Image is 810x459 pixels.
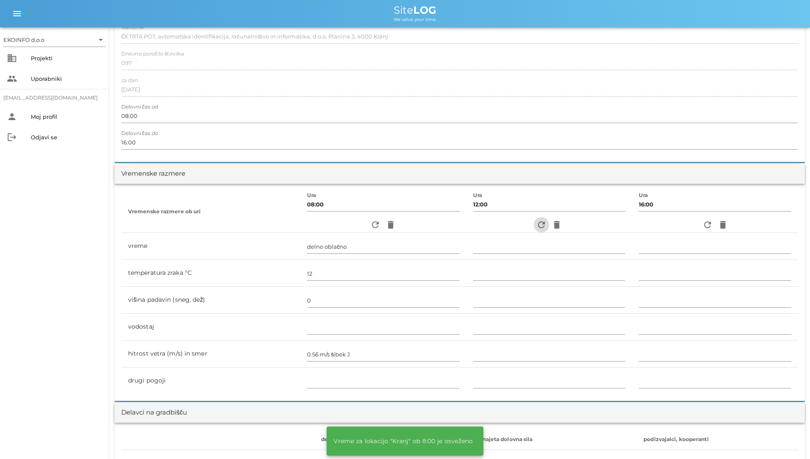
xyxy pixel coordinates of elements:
div: Pripomoček za klepet [688,367,810,459]
i: delete [386,220,396,230]
th: delovna sila izvajalca [314,430,476,450]
label: Dnevno poročilo številka [121,51,184,57]
i: logout [7,132,17,142]
span: Site [394,4,436,16]
td: temperatura zraka °C [121,260,300,287]
div: Delavci na gradbišču [121,408,187,418]
label: za dan [121,77,138,84]
iframe: Chat Widget [688,367,810,459]
i: person [7,112,17,122]
div: Vreme za lokacijo "Kranj" ob 8:00 je osveženo [327,431,480,451]
b: LOG [413,4,436,16]
label: Ura [639,192,648,199]
div: Moj profil [31,113,102,120]
i: people [7,74,17,84]
i: menu [12,9,22,19]
i: delete [718,220,728,230]
td: hitrost vetra (m/s) in smer [121,341,300,368]
label: Delovni čas do [121,130,158,137]
td: vodostaj [121,314,300,341]
i: refresh [702,220,713,230]
i: business [7,53,17,63]
div: EKOINFO d.o.o [3,33,106,47]
span: We value your time. [394,17,436,22]
i: arrow_drop_down [96,35,106,45]
label: Naročnik [121,24,144,31]
th: podizvajalci, kooperanti [637,430,798,450]
div: Odjavi se [31,134,102,141]
i: refresh [370,220,380,230]
i: delete [552,220,562,230]
i: refresh [536,220,547,230]
label: Delovni čas od [121,104,158,110]
div: Vremenske razmere [121,169,185,179]
div: Uporabniki [31,75,102,82]
th: Vremenske razmere ob uri [121,191,300,233]
label: Ura [307,192,316,199]
div: EKOINFO d.o.o [3,36,44,44]
label: Ura [473,192,482,199]
td: višina padavin (sneg, dež) [121,287,300,314]
div: Projekti [31,55,102,62]
td: drugi pogoji [121,368,300,394]
th: najeta dolovna sila [476,430,637,450]
td: vreme [121,233,300,260]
